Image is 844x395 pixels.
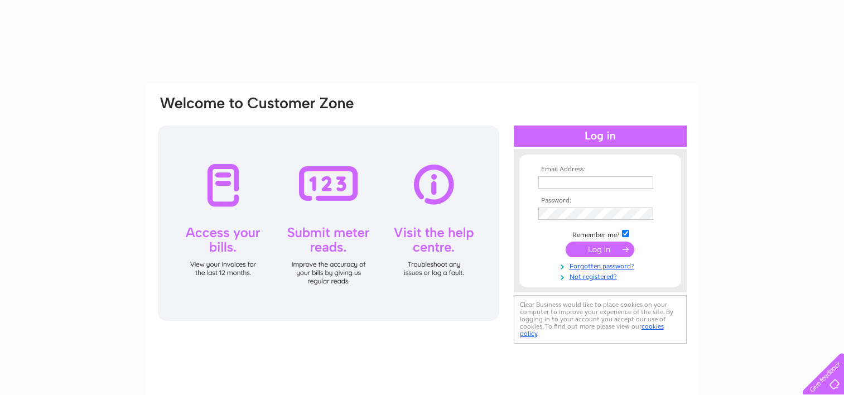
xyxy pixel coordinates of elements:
[566,242,634,257] input: Submit
[536,166,665,174] th: Email Address:
[538,271,665,281] a: Not registered?
[536,197,665,205] th: Password:
[536,228,665,239] td: Remember me?
[514,295,687,344] div: Clear Business would like to place cookies on your computer to improve your experience of the sit...
[538,260,665,271] a: Forgotten password?
[520,322,664,338] a: cookies policy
